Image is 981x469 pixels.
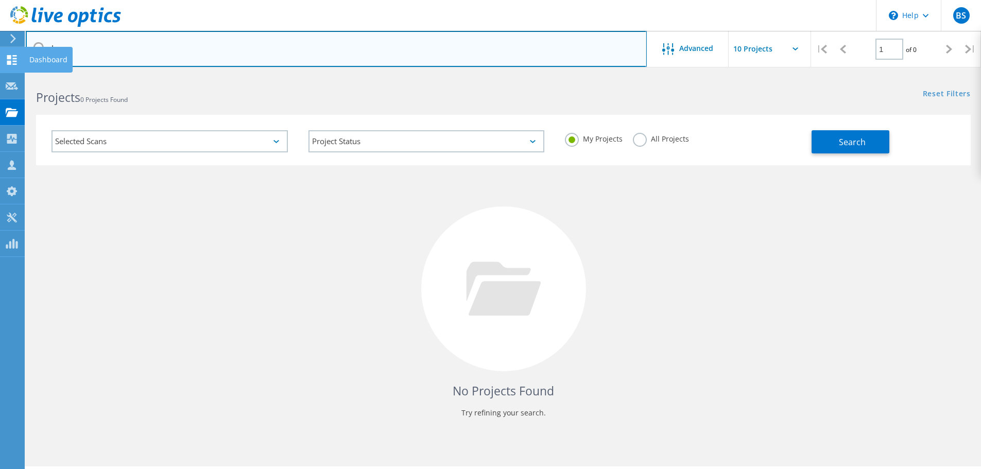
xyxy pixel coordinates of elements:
[679,45,713,52] span: Advanced
[51,130,288,152] div: Selected Scans
[46,405,960,421] p: Try refining your search.
[811,31,832,67] div: |
[36,89,80,106] b: Projects
[906,45,917,54] span: of 0
[812,130,889,153] button: Search
[889,11,898,20] svg: \n
[308,130,545,152] div: Project Status
[10,22,121,29] a: Live Optics Dashboard
[633,133,689,143] label: All Projects
[839,136,866,148] span: Search
[46,383,960,399] h4: No Projects Found
[960,31,981,67] div: |
[565,133,623,143] label: My Projects
[80,95,128,104] span: 0 Projects Found
[923,90,971,99] a: Reset Filters
[956,11,966,20] span: BS
[26,31,647,67] input: Search projects by name, owner, ID, company, etc
[29,56,67,63] div: Dashboard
